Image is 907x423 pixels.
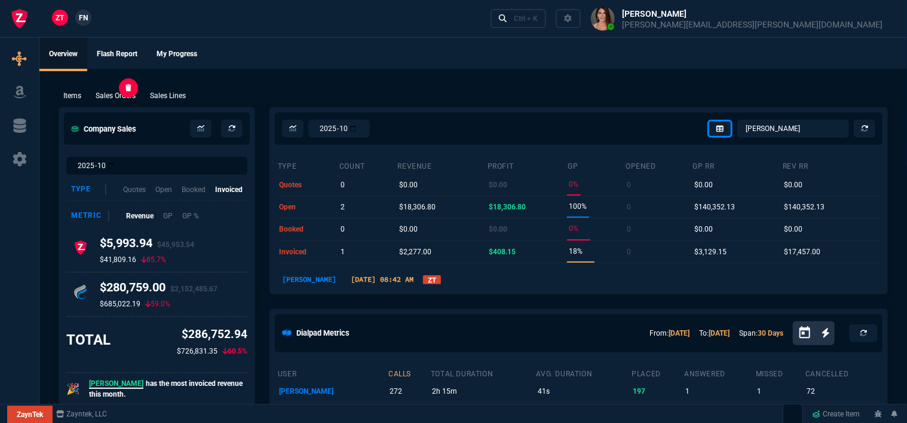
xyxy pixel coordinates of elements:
a: msbcCompanyName [53,409,111,419]
p: $0.00 [399,221,418,238]
p: Invoiced [215,184,243,195]
p: $0.00 [489,176,507,193]
p: GP [163,211,173,221]
p: 2h 15m [432,383,534,400]
p: 1 [685,383,753,400]
th: revenue [397,157,487,174]
th: missed [755,364,805,381]
p: 2 [341,199,345,215]
p: 41s [538,383,629,400]
p: Span: [739,328,783,339]
div: Ctrl + K [514,14,538,23]
p: Open [155,184,172,195]
p: 0% [569,176,578,193]
p: $0.00 [399,176,418,193]
h3: TOTAL [66,331,111,349]
p: Booked [182,184,206,195]
p: 85.7% [141,255,166,264]
th: total duration [430,364,536,381]
th: avg. duration [536,364,632,381]
p: [PERSON_NAME] [277,274,341,285]
span: $2,152,485.67 [170,285,217,293]
p: 1 [757,383,803,400]
p: 72 [807,383,878,400]
span: $45,953.54 [157,241,194,249]
p: $408.15 [489,244,516,260]
p: $0.00 [489,221,507,238]
p: has the most invoiced revenue this month. [89,378,247,400]
td: invoiced [277,241,339,263]
a: Overview [39,38,87,71]
th: cancelled [805,364,880,381]
p: $0.00 [694,221,713,238]
p: $140,352.13 [784,199,825,215]
a: [DATE] [709,329,730,337]
p: $2,277.00 [399,244,431,260]
td: quotes [277,174,339,196]
h5: Dialpad Metrics [296,327,350,339]
p: GP % [182,211,199,221]
a: ZT [423,275,441,284]
th: user [277,364,388,381]
th: opened [625,157,692,174]
h4: $280,759.00 [100,280,217,299]
a: [DATE] [669,329,690,337]
p: 18% [569,243,583,260]
h5: Company Sales [71,123,136,135]
p: $0.00 [784,176,802,193]
span: [PERSON_NAME] [89,379,143,389]
p: 100% [569,198,587,215]
span: FN [79,13,88,23]
th: calls [388,364,430,381]
p: $726,831.35 [177,346,217,357]
th: Rev RR [782,157,880,174]
p: 0 [341,176,345,193]
td: open [277,196,339,218]
p: Quotes [123,184,146,195]
button: Open calendar [798,324,822,342]
p: 59.0% [145,299,170,309]
a: 30 Days [758,329,783,337]
p: [DATE] 08:42 AM [346,274,418,285]
p: $0.00 [784,221,802,238]
p: 0 [627,244,631,260]
p: Items [63,90,81,101]
p: 0 [627,221,631,238]
p: 0% [569,220,578,237]
p: 0 [627,199,631,215]
th: type [277,157,339,174]
a: My Progress [147,38,207,71]
p: 60.5% [222,346,247,357]
p: $0.00 [694,176,713,193]
p: $41,809.16 [100,255,136,264]
p: 0 [627,176,631,193]
p: To: [699,328,730,339]
p: $18,306.80 [489,199,526,215]
th: answered [684,364,755,381]
p: $685,022.19 [100,299,140,309]
p: $17,457.00 [784,244,820,260]
p: $286,752.94 [177,326,247,343]
a: Flash Report [87,38,147,71]
a: Create Item [808,405,865,423]
p: [PERSON_NAME] [279,383,386,400]
p: Sales Orders [96,90,136,101]
p: $18,306.80 [399,199,436,215]
span: ZT [56,13,65,23]
p: 197 [633,383,682,400]
p: 🎉 [66,381,79,397]
th: Profit [487,157,567,174]
td: booked [277,218,339,241]
p: $140,352.13 [694,199,735,215]
p: From: [649,328,690,339]
div: Type [71,184,106,195]
th: count [339,157,397,174]
p: Sales Lines [150,90,186,101]
p: 1 [341,244,345,260]
p: 0 [341,221,345,238]
p: Revenue [126,211,154,221]
th: placed [631,364,684,381]
p: 272 [390,383,428,400]
div: Metric [71,211,109,221]
h4: $5,993.94 [100,236,194,255]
